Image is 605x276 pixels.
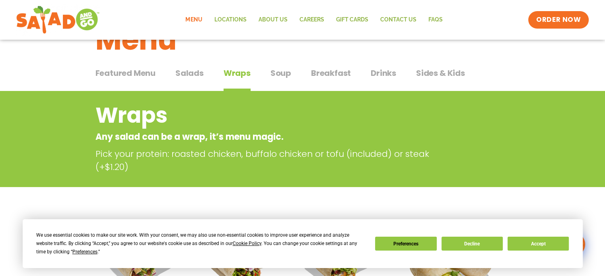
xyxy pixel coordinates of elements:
[374,11,422,29] a: Contact Us
[95,67,156,79] span: Featured Menu
[175,67,204,79] span: Salads
[95,18,510,61] h1: Menu
[375,237,436,251] button: Preferences
[371,67,396,79] span: Drinks
[508,237,569,251] button: Accept
[252,11,293,29] a: About Us
[72,249,97,255] span: Preferences
[95,99,446,131] h2: Wraps
[422,11,448,29] a: FAQs
[442,237,503,251] button: Decline
[208,11,252,29] a: Locations
[95,64,510,91] div: Tabbed content
[270,67,291,79] span: Soup
[224,67,251,79] span: Wraps
[179,11,208,29] a: Menu
[293,11,330,29] a: Careers
[16,4,100,36] img: new-SAG-logo-768×292
[416,67,465,79] span: Sides & Kids
[233,241,261,246] span: Cookie Policy
[330,11,374,29] a: GIFT CARDS
[23,219,583,268] div: Cookie Consent Prompt
[95,147,449,174] p: Pick your protein: roasted chicken, buffalo chicken or tofu (included) or steak (+$1.20)
[528,11,589,29] a: ORDER NOW
[36,231,366,256] div: We use essential cookies to make our site work. With your consent, we may also use non-essential ...
[179,11,448,29] nav: Menu
[311,67,351,79] span: Breakfast
[536,15,581,25] span: ORDER NOW
[95,130,446,143] p: Any salad can be a wrap, it’s menu magic.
